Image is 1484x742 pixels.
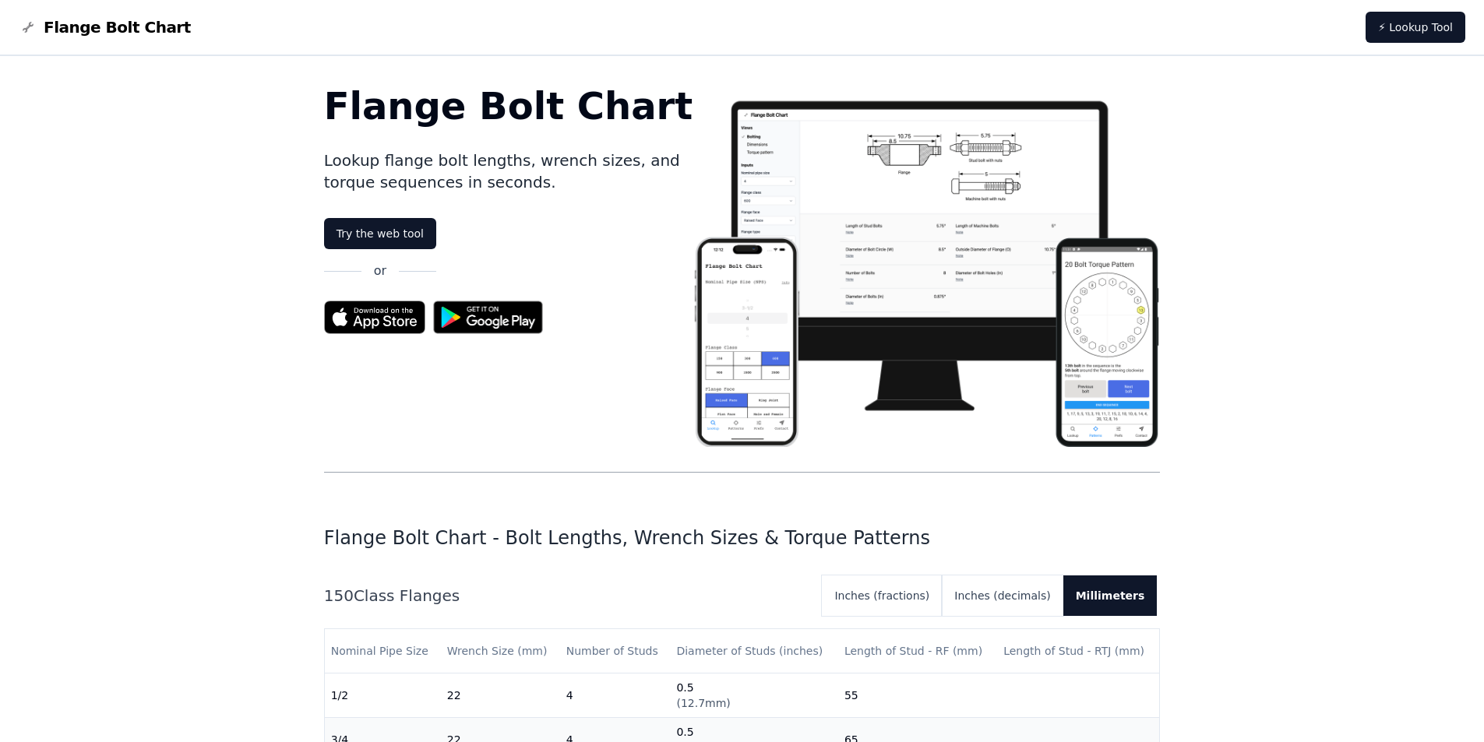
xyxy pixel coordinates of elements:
td: 1/2 [325,673,441,718]
img: Get it on Google Play [425,293,552,342]
td: 4 [560,673,671,718]
a: Try the web tool [324,218,436,249]
td: 0.5 [670,673,837,718]
button: Inches (decimals) [942,575,1063,616]
td: 55 [838,673,997,718]
span: ( 12.7mm ) [676,697,730,709]
span: Flange Bolt Chart [44,16,191,38]
h1: Flange Bolt Chart [324,87,693,125]
th: Diameter of Studs (inches) [670,629,837,673]
a: Flange Bolt Chart LogoFlange Bolt Chart [19,16,191,38]
th: Nominal Pipe Size [325,629,441,673]
th: Length of Stud - RF (mm) [838,629,997,673]
th: Number of Studs [560,629,671,673]
img: App Store badge for the Flange Bolt Chart app [324,301,425,334]
button: Millimeters [1063,575,1158,616]
h1: Flange Bolt Chart - Bolt Lengths, Wrench Sizes & Torque Patterns [324,526,1161,550]
td: 22 [441,673,560,718]
th: Wrench Size (mm) [441,629,560,673]
button: Inches (fractions) [822,575,942,616]
a: ⚡ Lookup Tool [1366,12,1465,43]
h2: 150 Class Flanges [324,585,810,607]
th: Length of Stud - RTJ (mm) [997,629,1159,673]
p: Lookup flange bolt lengths, wrench sizes, and torque sequences in seconds. [324,149,693,193]
img: Flange Bolt Chart Logo [19,18,37,37]
img: Flange bolt chart app screenshot [693,87,1160,447]
p: or [374,262,386,280]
